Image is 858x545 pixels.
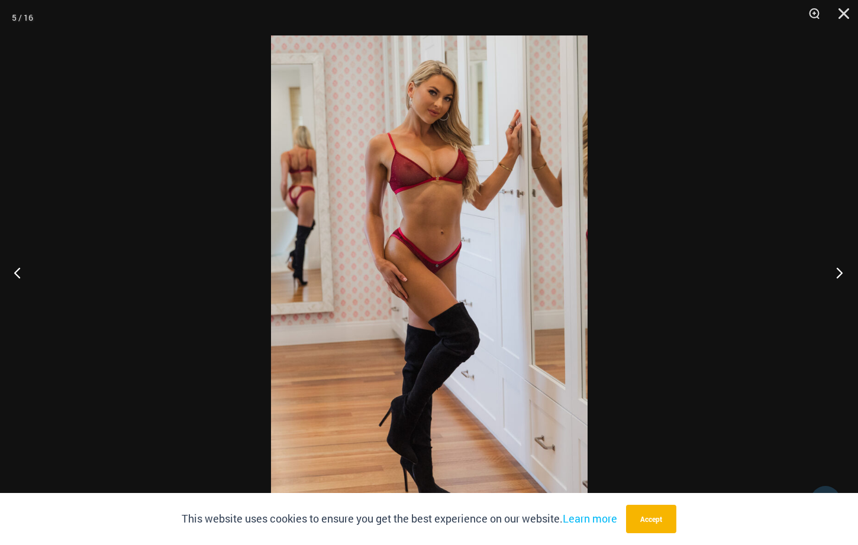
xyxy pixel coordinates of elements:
img: Guilty Pleasures Red 1045 Bra 6045 Thong 03 [271,35,588,510]
button: Accept [626,505,676,533]
a: Learn more [563,511,617,525]
div: 5 / 16 [12,9,33,27]
button: Next [814,243,858,302]
p: This website uses cookies to ensure you get the best experience on our website. [182,510,617,528]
